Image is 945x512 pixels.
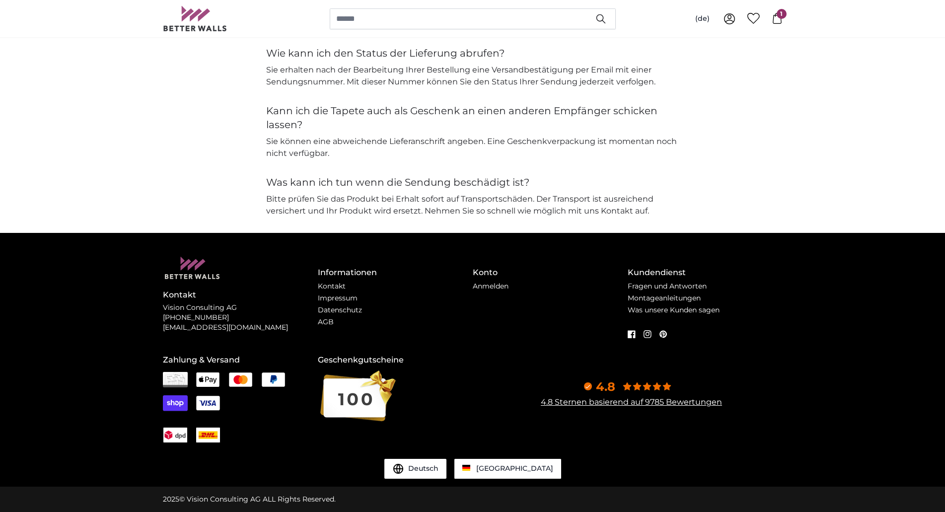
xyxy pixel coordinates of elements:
[628,293,701,302] a: Montageanleitungen
[163,431,187,439] img: DPD
[318,317,334,326] a: AGB
[163,289,318,301] h4: Kontakt
[318,282,346,291] a: Kontakt
[384,459,446,479] button: Deutsch
[777,9,787,19] span: 1
[318,354,473,366] h4: Geschenkgutscheine
[266,64,679,88] p: Sie erhalten nach der Bearbeitung Ihrer Bestellung eine Versandbestätigung per Email mit einer Se...
[462,465,470,471] img: Deutschland
[318,305,362,314] a: Datenschutz
[408,464,438,474] span: Deutsch
[163,354,318,366] h4: Zahlung & Versand
[196,431,220,439] img: DHL
[473,267,628,279] h4: Konto
[628,267,783,279] h4: Kundendienst
[541,397,722,407] a: 4.8 Sternen basierend auf 9785 Bewertungen
[163,372,188,388] img: Rechnung
[163,495,179,504] span: 2025
[163,303,318,333] p: Vision Consulting AG [PHONE_NUMBER] [EMAIL_ADDRESS][DOMAIN_NAME]
[628,305,720,314] a: Was unsere Kunden sagen
[687,10,718,28] button: (de)
[163,6,227,31] img: Betterwalls
[266,104,679,132] h4: Kann ich die Tapete auch als Geschenk an einen anderen Empfänger schicken lassen?
[454,459,561,479] a: Deutschland [GEOGRAPHIC_DATA]
[266,136,679,159] p: Sie können eine abweichende Lieferanschrift angeben. Eine Geschenkverpackung ist momentan noch ni...
[318,293,358,302] a: Impressum
[163,495,336,505] div: © Vision Consulting AG ALL Rights Reserved.
[473,282,509,291] a: Anmelden
[476,464,553,473] span: [GEOGRAPHIC_DATA]
[628,282,707,291] a: Fragen und Antworten
[266,193,679,217] p: Bitte prüfen Sie das Produkt bei Erhalt sofort auf Transportschäden. Der Transport ist ausreichen...
[266,175,679,189] h4: Was kann ich tun wenn die Sendung beschädigt ist?
[318,267,473,279] h4: Informationen
[266,46,679,60] h4: Wie kann ich den Status der Lieferung abrufen?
